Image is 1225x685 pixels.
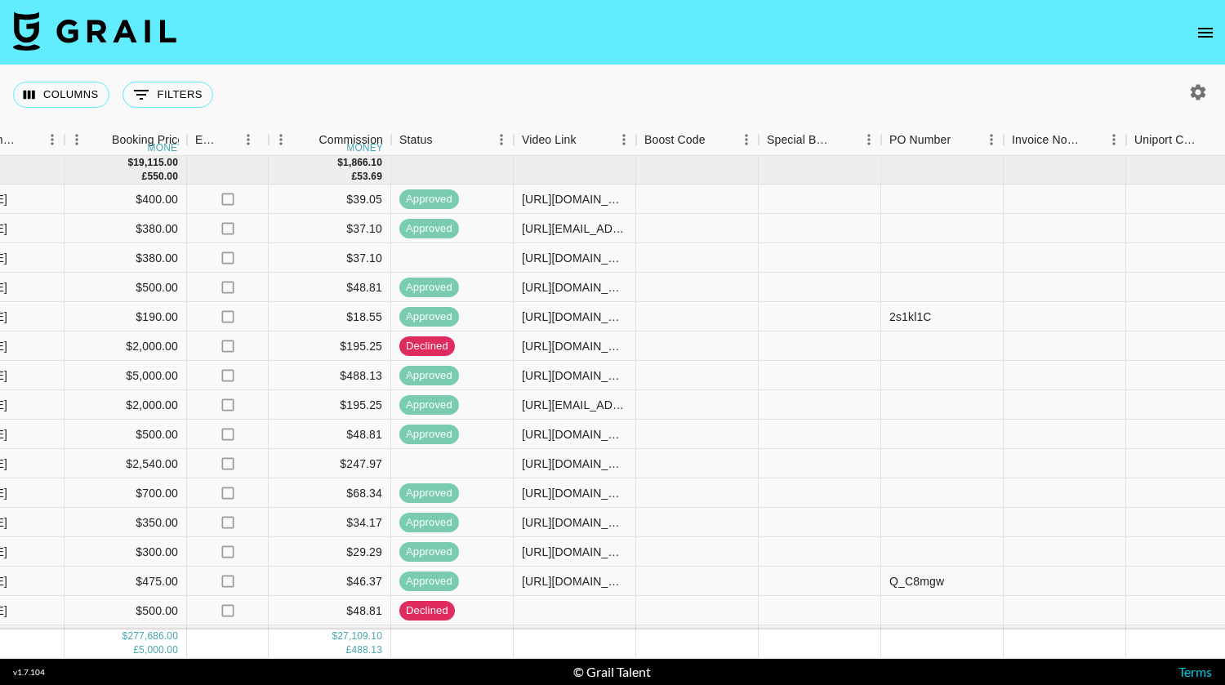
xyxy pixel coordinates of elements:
[269,508,391,537] div: $34.17
[133,644,139,658] div: £
[65,420,187,449] div: $500.00
[889,309,932,325] div: 2s1kl1C
[337,630,382,644] div: 27,109.10
[351,644,382,658] div: 488.13
[269,420,391,449] div: $48.81
[522,397,627,413] div: https://www.tiktok.com/@maryamshai.kh/video/7557498818779024653
[269,185,391,214] div: $39.05
[269,537,391,567] div: $29.29
[89,128,112,151] button: Sort
[522,338,627,354] div: https://www.tiktok.com/@x_ole4ka/video/7556178752598854924
[522,191,627,207] div: https://www.tiktok.com/@swiftmarket_/video/7556598582846049558
[13,667,45,678] div: v 1.7.104
[644,124,706,156] div: Boost Code
[522,124,577,156] div: Video Link
[65,273,187,302] div: $500.00
[612,127,636,152] button: Menu
[142,170,148,184] div: £
[337,156,343,170] div: $
[65,127,89,152] button: Menu
[522,544,627,560] div: https://www.tiktok.com/@dvryl_01/video/7553721829127359766?_t=ZN-9007tATZjNO&_r=1
[522,250,627,266] div: https://www.tiktok.com/@sagethomass/video/7556649819784219959?_t=ZT-90DXVfzro45&_r=1
[65,214,187,243] div: $380.00
[522,573,627,589] div: https://www.tiktok.com/@connorsettlesmith/video/7556618334364585233
[65,361,187,390] div: $5,000.00
[399,339,455,354] span: declined
[1134,124,1201,156] div: Uniport Contact Email
[522,309,627,325] div: https://www.tiktok.com/@dvryl_01/video/7556679776056904982?_t=ZN-90DfruikqLW&_r=1
[195,124,218,156] div: Expenses: Remove Commission?
[1012,124,1079,156] div: Invoice Notes
[399,574,459,589] span: approved
[577,128,599,151] button: Sort
[522,485,627,501] div: https://www.instagram.com/reel/DPPD12DCIiG/?igsh=OXppcDU0d3RsbTky
[399,515,459,531] span: approved
[1102,127,1126,152] button: Menu
[399,221,459,237] span: approved
[399,368,459,384] span: approved
[122,82,213,108] button: Show filters
[522,279,627,296] div: https://www.tiktok.com/@dvryl_01/video/7556640889129438486?_t=ZN-90DVS5DVQb0&_r=1
[269,449,391,478] div: $247.97
[951,128,973,151] button: Sort
[65,478,187,508] div: $700.00
[522,456,627,472] div: https://www.instagram.com/reel/DPYcR9lE5DL/?igsh=b2xtZm1mdjYyMTI2
[1004,124,1126,156] div: Invoice Notes
[332,630,337,644] div: $
[391,124,514,156] div: Status
[759,124,881,156] div: Special Booking Type
[269,331,391,361] div: $195.25
[1079,128,1102,151] button: Sort
[269,127,293,152] button: Menu
[269,273,391,302] div: $48.81
[269,390,391,420] div: $195.25
[65,449,187,478] div: $2,540.00
[269,214,391,243] div: $37.10
[489,127,514,152] button: Menu
[65,390,187,420] div: $2,000.00
[236,127,261,152] button: Menu
[343,156,382,170] div: 1,866.10
[1189,16,1222,49] button: open drawer
[127,156,133,170] div: $
[357,170,382,184] div: 53.69
[127,630,178,644] div: 277,686.00
[65,537,187,567] div: $300.00
[522,514,627,531] div: https://www.tiktok.com/@urbaewinnie/video/7556942150131535107
[13,82,109,108] button: Select columns
[399,309,459,325] span: approved
[1201,128,1224,151] button: Sort
[734,127,759,152] button: Menu
[296,128,318,151] button: Sort
[399,545,459,560] span: approved
[889,573,944,589] div: Q_C8mgw
[218,128,241,151] button: Sort
[318,124,383,156] div: Commission
[834,128,857,151] button: Sort
[636,124,759,156] div: Boost Code
[706,128,728,151] button: Sort
[979,127,1004,152] button: Menu
[269,478,391,508] div: $68.34
[112,124,184,156] div: Booking Price
[187,124,269,156] div: Expenses: Remove Commission?
[65,185,187,214] div: $400.00
[65,508,187,537] div: $350.00
[351,170,357,184] div: £
[522,367,627,384] div: https://www.instagram.com/p/DPQsbzzEzqi/?hl=en
[269,596,391,625] div: $48.81
[522,220,627,237] div: https://www.tiktok.com/@wt.cov/video/7556356731597622550
[399,486,459,501] span: approved
[881,124,1004,156] div: PO Number
[269,243,391,273] div: $37.10
[65,567,187,596] div: $475.00
[65,625,187,655] div: $500.00
[399,280,459,296] span: approved
[65,302,187,331] div: $190.00
[399,427,459,443] span: approved
[139,644,178,658] div: 5,000.00
[399,603,455,619] span: declined
[1178,664,1212,679] a: Terms
[514,124,636,156] div: Video Link
[433,128,456,151] button: Sort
